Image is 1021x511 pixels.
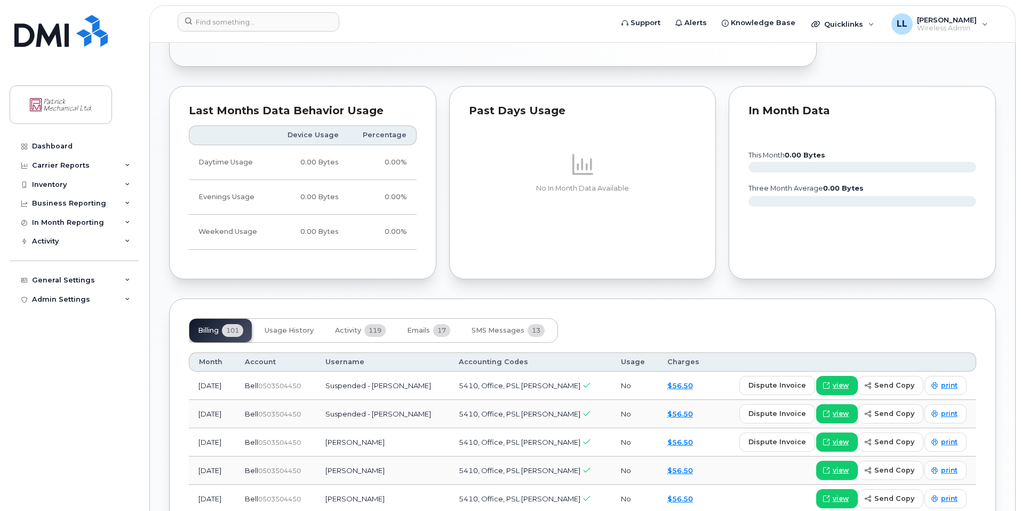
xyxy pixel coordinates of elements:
[858,461,923,480] button: send copy
[258,382,301,390] span: 0503504450
[941,437,958,447] span: print
[748,184,864,192] text: three month average
[189,180,273,215] td: Evenings Usage
[273,180,348,215] td: 0.00 Bytes
[265,326,314,335] span: Usage History
[245,466,258,475] span: Bell
[748,151,825,159] text: this month
[611,457,658,485] td: No
[459,466,580,475] span: 5410, Office, PSL [PERSON_NAME]
[631,18,660,28] span: Support
[273,125,348,145] th: Device Usage
[858,489,923,508] button: send copy
[897,18,907,30] span: LL
[611,428,658,457] td: No
[316,352,449,372] th: Username
[611,372,658,400] td: No
[924,376,967,395] a: print
[924,433,967,452] a: print
[924,404,967,423] a: print
[273,145,348,180] td: 0.00 Bytes
[917,24,977,33] span: Wireless Admin
[858,376,923,395] button: send copy
[407,326,430,335] span: Emails
[178,12,339,32] input: Find something...
[348,215,417,249] td: 0.00%
[941,494,958,504] span: print
[833,466,849,475] span: view
[316,428,449,457] td: [PERSON_NAME]
[884,13,995,35] div: Luis Landa
[459,381,580,390] span: 5410, Office, PSL [PERSON_NAME]
[924,461,967,480] a: print
[823,184,864,192] tspan: 0.00 Bytes
[235,352,316,372] th: Account
[658,352,713,372] th: Charges
[189,180,417,215] tr: Weekdays from 6:00pm to 8:00am
[258,495,301,503] span: 0503504450
[189,215,273,249] td: Weekend Usage
[189,372,235,400] td: [DATE]
[874,380,914,390] span: send copy
[348,125,417,145] th: Percentage
[816,433,858,452] a: view
[858,404,923,423] button: send copy
[258,467,301,475] span: 0503504450
[858,433,923,452] button: send copy
[874,437,914,447] span: send copy
[833,381,849,390] span: view
[189,352,235,372] th: Month
[833,494,849,504] span: view
[189,106,417,116] div: Last Months Data Behavior Usage
[459,494,580,503] span: 5410, Office, PSL [PERSON_NAME]
[245,494,258,503] span: Bell
[469,184,697,193] p: No In Month Data Available
[731,18,795,28] span: Knowledge Base
[739,433,815,452] button: dispute invoice
[273,215,348,249] td: 0.00 Bytes
[804,13,882,35] div: Quicklinks
[528,324,545,337] span: 13
[189,428,235,457] td: [DATE]
[748,380,806,390] span: dispute invoice
[667,466,693,475] a: $56.50
[739,376,815,395] button: dispute invoice
[941,381,958,390] span: print
[833,437,849,447] span: view
[874,465,914,475] span: send copy
[924,489,967,508] a: print
[833,409,849,419] span: view
[348,180,417,215] td: 0.00%
[469,106,697,116] div: Past Days Usage
[714,12,803,34] a: Knowledge Base
[748,408,806,419] span: dispute invoice
[816,461,858,480] a: view
[258,438,301,446] span: 0503504450
[739,404,815,423] button: dispute invoice
[667,438,693,446] a: $56.50
[667,381,693,390] a: $56.50
[941,409,958,419] span: print
[459,438,580,446] span: 5410, Office, PSL [PERSON_NAME]
[316,457,449,485] td: [PERSON_NAME]
[316,372,449,400] td: Suspended - [PERSON_NAME]
[748,437,806,447] span: dispute invoice
[668,12,714,34] a: Alerts
[364,324,386,337] span: 119
[433,324,450,337] span: 17
[611,400,658,428] td: No
[785,151,825,159] tspan: 0.00 Bytes
[667,410,693,418] a: $56.50
[824,20,863,28] span: Quicklinks
[684,18,707,28] span: Alerts
[189,400,235,428] td: [DATE]
[874,493,914,504] span: send copy
[449,352,611,372] th: Accounting Codes
[258,410,301,418] span: 0503504450
[611,352,658,372] th: Usage
[245,381,258,390] span: Bell
[335,326,361,335] span: Activity
[816,404,858,423] a: view
[748,106,976,116] div: In Month Data
[874,408,914,419] span: send copy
